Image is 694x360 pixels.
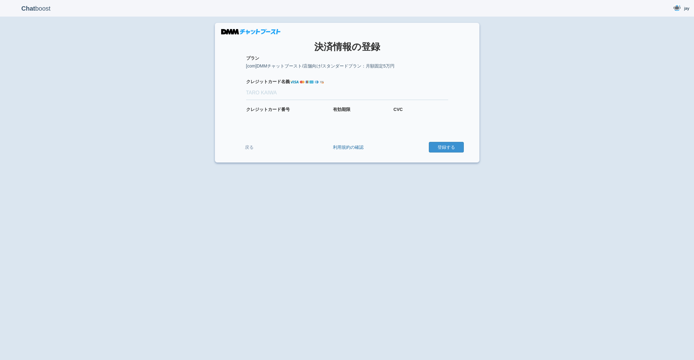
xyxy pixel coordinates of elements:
[246,86,448,100] input: TARO KAIWA
[394,106,448,112] label: CVC
[221,29,280,34] img: DMMチャットブースト
[246,63,448,69] p: [com]DMMチャットブースト/店舗向け/スタンダードプラン：月額固定5万円
[246,107,268,112] i: クレジット
[246,114,296,120] iframe: Secure payment input frame
[246,79,268,84] i: クレジット
[333,114,355,120] iframe: Secure payment input frame
[21,5,35,12] b: Chat
[231,42,464,52] h1: 決済情報の登録
[684,5,689,12] span: jay
[5,1,67,16] p: boost
[673,4,681,12] img: User Image
[246,78,448,85] label: カード名義
[429,142,464,152] button: 登録する
[394,114,415,120] iframe: Secure payment input frame
[246,55,448,61] label: プラン
[231,142,268,153] a: 戻る
[333,144,364,150] a: 利用規約の確認
[246,106,327,112] label: カード番号
[333,106,388,112] label: 有効期限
